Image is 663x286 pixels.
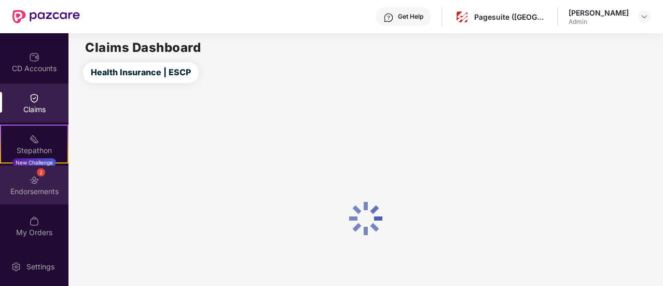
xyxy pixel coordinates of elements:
img: svg+xml;base64,PHN2ZyBpZD0iU2V0dGluZy0yMHgyMCIgeG1sbnM9Imh0dHA6Ly93d3cudzMub3JnLzIwMDAvc3ZnIiB3aW... [11,262,21,272]
div: Settings [23,262,58,272]
img: svg+xml;base64,PHN2ZyBpZD0iQ0RfQWNjb3VudHMiIGRhdGEtbmFtZT0iQ0QgQWNjb3VudHMiIHhtbG5zPSJodHRwOi8vd3... [29,52,39,62]
div: Get Help [398,12,423,21]
h2: Claims Dashboard [85,42,201,54]
div: Admin [569,18,629,26]
img: pagesuite-logo-center.png [454,9,469,24]
img: svg+xml;base64,PHN2ZyBpZD0iTXlfT3JkZXJzIiBkYXRhLW5hbWU9Ik15IE9yZGVycyIgeG1sbnM9Imh0dHA6Ly93d3cudz... [29,216,39,226]
div: Pagesuite ([GEOGRAPHIC_DATA]) Private Limited [474,12,547,22]
div: New Challenge [12,158,56,167]
img: svg+xml;base64,PHN2ZyBpZD0iQ2xhaW0iIHhtbG5zPSJodHRwOi8vd3d3LnczLm9yZy8yMDAwL3N2ZyIgd2lkdGg9IjIwIi... [29,93,39,103]
img: svg+xml;base64,PHN2ZyBpZD0iRW5kb3JzZW1lbnRzIiB4bWxucz0iaHR0cDovL3d3dy53My5vcmcvMjAwMC9zdmciIHdpZH... [29,175,39,185]
img: New Pazcare Logo [12,10,80,23]
span: Health Insurance | ESCP [91,66,191,79]
button: Health Insurance | ESCP [83,62,199,83]
div: 2 [37,168,45,176]
img: svg+xml;base64,PHN2ZyBpZD0iRHJvcGRvd24tMzJ4MzIiIHhtbG5zPSJodHRwOi8vd3d3LnczLm9yZy8yMDAwL3N2ZyIgd2... [640,12,648,21]
img: svg+xml;base64,PHN2ZyB4bWxucz0iaHR0cDovL3d3dy53My5vcmcvMjAwMC9zdmciIHdpZHRoPSIyMSIgaGVpZ2h0PSIyMC... [29,134,39,144]
div: Stepathon [1,145,67,156]
img: svg+xml;base64,PHN2ZyBpZD0iSGVscC0zMngzMiIgeG1sbnM9Imh0dHA6Ly93d3cudzMub3JnLzIwMDAvc3ZnIiB3aWR0aD... [383,12,394,23]
div: [PERSON_NAME] [569,8,629,18]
